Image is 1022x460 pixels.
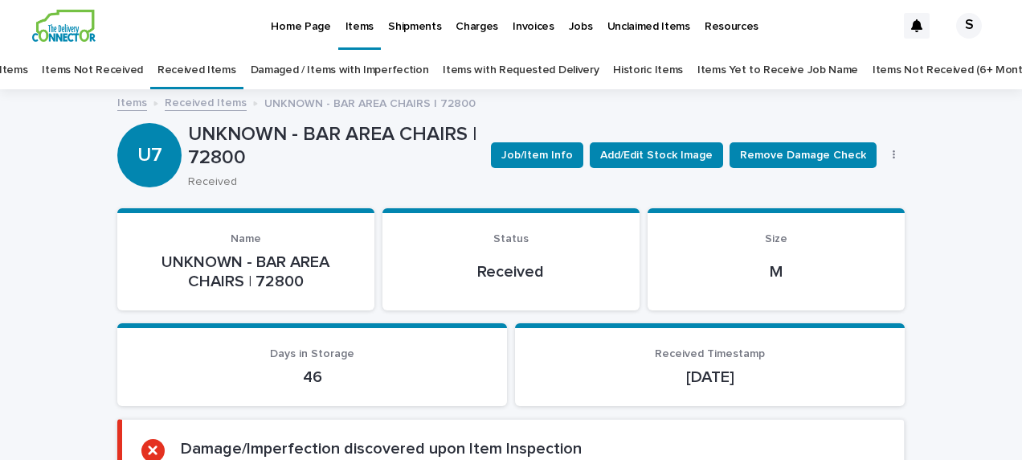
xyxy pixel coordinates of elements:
[613,51,683,89] a: Historic Items
[270,348,354,359] span: Days in Storage
[32,10,96,42] img: aCWQmA6OSGG0Kwt8cj3c
[264,93,476,111] p: UNKNOWN - BAR AREA CHAIRS | 72800
[655,348,765,359] span: Received Timestamp
[600,147,713,163] span: Add/Edit Stock Image
[231,233,261,244] span: Name
[188,175,472,189] p: Received
[697,51,858,89] a: Items Yet to Receive Job Name
[590,142,723,168] button: Add/Edit Stock Image
[42,51,142,89] a: Items Not Received
[667,262,885,281] p: M
[181,439,582,458] h2: Damage/Imperfection discovered upon Item Inspection
[251,51,429,89] a: Damaged / Items with Imperfection
[491,142,583,168] button: Job/Item Info
[765,233,787,244] span: Size
[443,51,599,89] a: Items with Requested Delivery
[493,233,529,244] span: Status
[730,142,877,168] button: Remove Damage Check
[137,253,355,291] p: UNKNOWN - BAR AREA CHAIRS | 72800
[165,92,247,111] a: Received Items
[137,368,488,387] p: 46
[501,147,573,163] span: Job/Item Info
[956,13,982,39] div: S
[402,262,620,281] p: Received
[157,51,236,89] a: Received Items
[117,92,147,111] a: Items
[117,79,182,166] div: U7
[740,147,866,163] span: Remove Damage Check
[188,123,478,170] p: UNKNOWN - BAR AREA CHAIRS | 72800
[534,368,885,387] p: [DATE]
